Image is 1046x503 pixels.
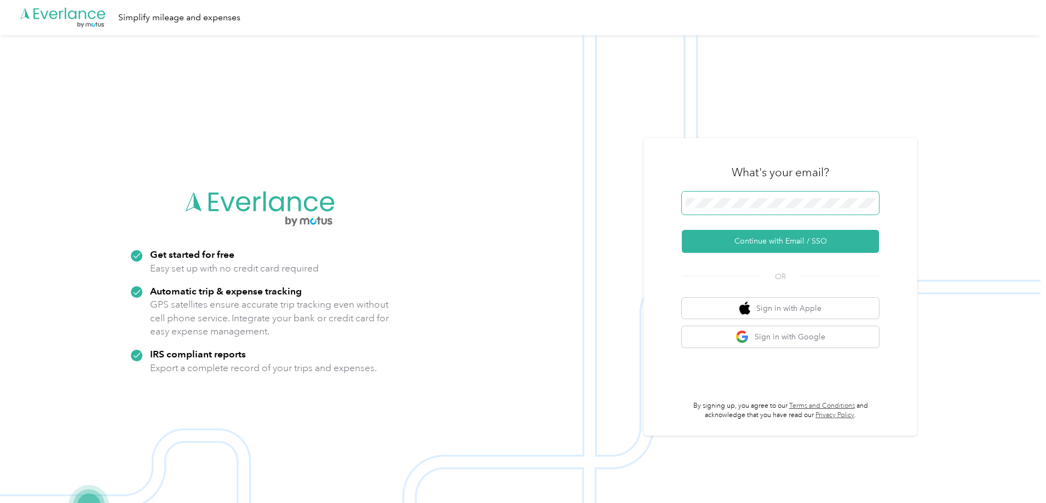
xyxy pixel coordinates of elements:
[150,262,319,275] p: Easy set up with no credit card required
[789,402,855,410] a: Terms and Conditions
[739,302,750,315] img: apple logo
[682,326,879,348] button: google logoSign in with Google
[682,401,879,420] p: By signing up, you agree to our and acknowledge that you have read our .
[732,165,829,180] h3: What's your email?
[150,248,234,260] strong: Get started for free
[150,298,389,338] p: GPS satellites ensure accurate trip tracking even without cell phone service. Integrate your bank...
[815,411,854,419] a: Privacy Policy
[682,298,879,319] button: apple logoSign in with Apple
[735,330,749,344] img: google logo
[150,361,377,375] p: Export a complete record of your trips and expenses.
[682,230,879,253] button: Continue with Email / SSO
[150,285,302,297] strong: Automatic trip & expense tracking
[761,271,800,282] span: OR
[118,11,240,25] div: Simplify mileage and expenses
[150,348,246,360] strong: IRS compliant reports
